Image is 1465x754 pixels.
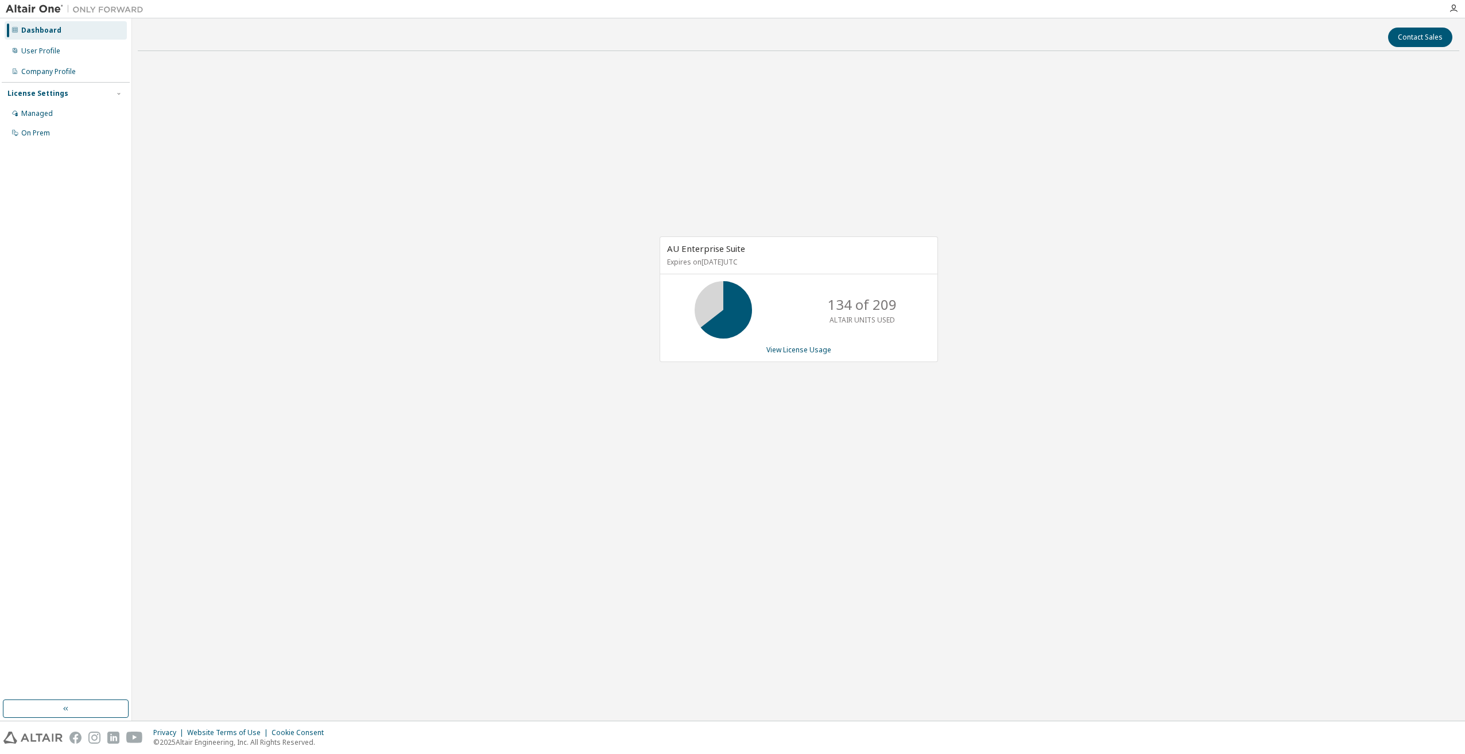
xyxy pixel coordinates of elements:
[272,728,331,737] div: Cookie Consent
[766,345,831,355] a: View License Usage
[126,732,143,744] img: youtube.svg
[3,732,63,744] img: altair_logo.svg
[21,26,61,35] div: Dashboard
[667,243,745,254] span: AU Enterprise Suite
[1388,28,1452,47] button: Contact Sales
[21,67,76,76] div: Company Profile
[69,732,82,744] img: facebook.svg
[21,46,60,56] div: User Profile
[107,732,119,744] img: linkedin.svg
[88,732,100,744] img: instagram.svg
[187,728,272,737] div: Website Terms of Use
[21,129,50,138] div: On Prem
[21,109,53,118] div: Managed
[153,728,187,737] div: Privacy
[7,89,68,98] div: License Settings
[153,737,331,747] p: © 2025 Altair Engineering, Inc. All Rights Reserved.
[6,3,149,15] img: Altair One
[667,257,928,267] p: Expires on [DATE] UTC
[828,295,897,314] p: 134 of 209
[830,315,895,325] p: ALTAIR UNITS USED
